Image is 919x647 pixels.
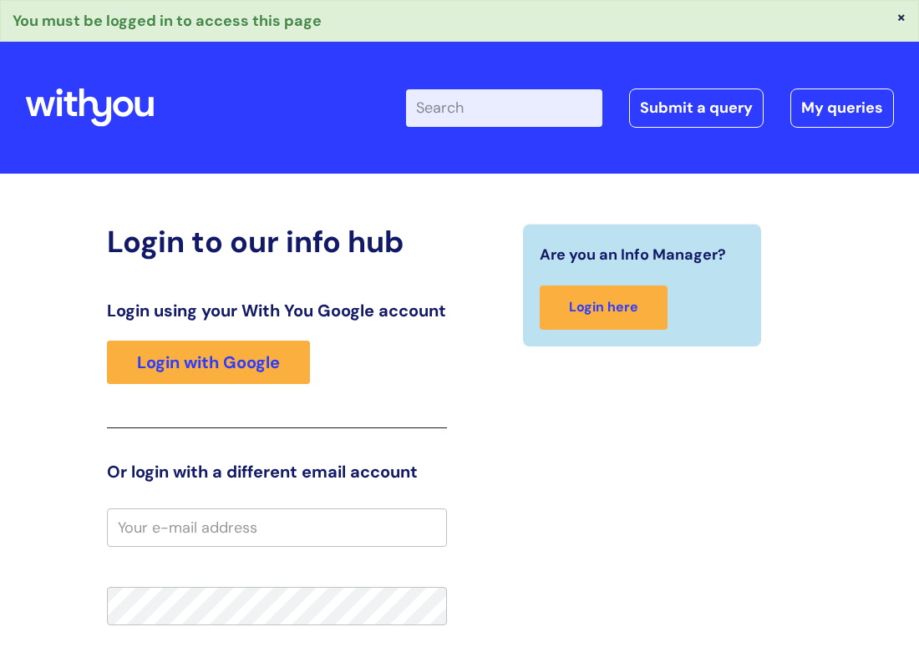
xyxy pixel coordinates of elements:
h3: Login using your With You Google account [107,301,447,321]
button: × [896,9,906,24]
h2: Login to our info hub [107,224,447,260]
h3: Or login with a different email account [107,462,447,482]
a: Submit a query [629,88,764,127]
a: My queries [790,88,894,127]
input: Your e-mail address [107,508,447,547]
input: Search [406,89,602,126]
span: Are you an Info Manager? [540,241,726,268]
a: Login with Google [107,341,310,384]
a: Login here [540,286,668,330]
